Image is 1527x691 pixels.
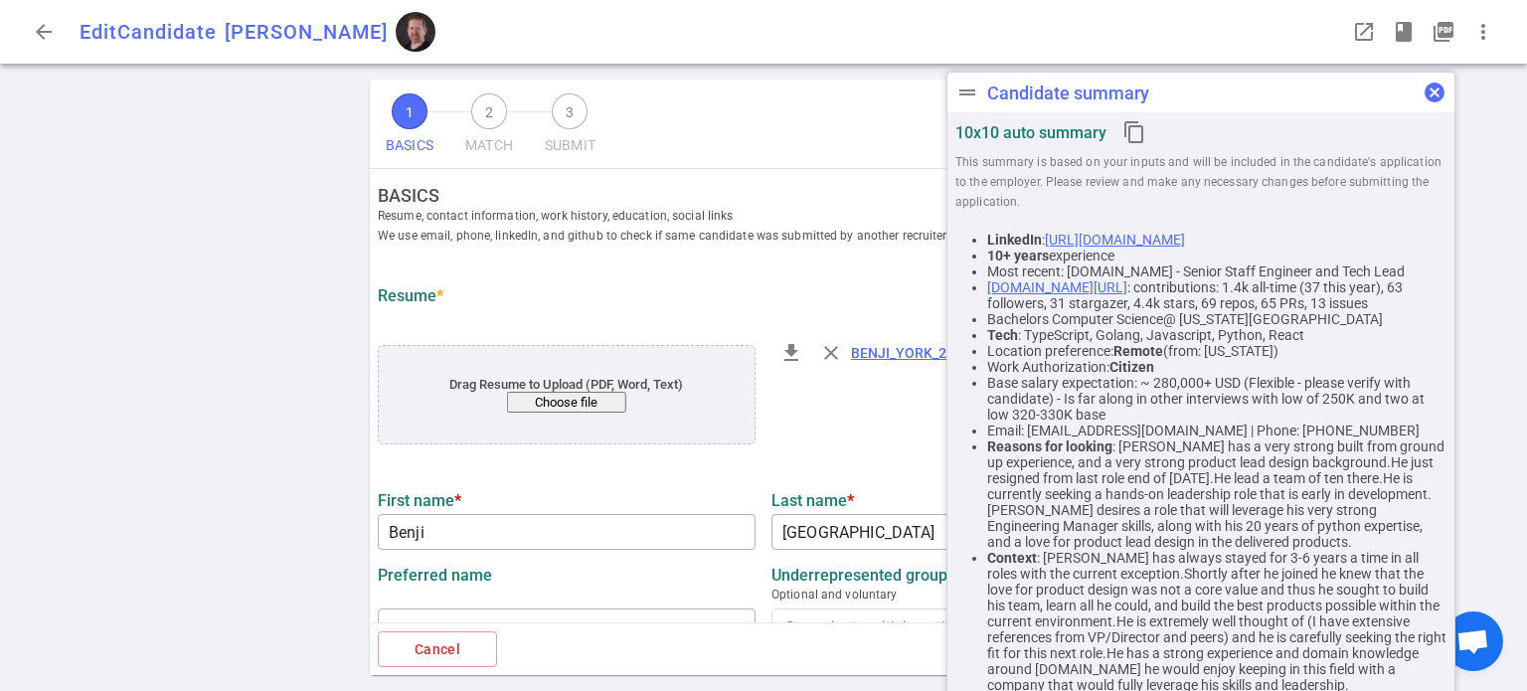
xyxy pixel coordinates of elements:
[378,185,1165,206] strong: BASICS
[417,377,717,413] div: Drag Resume to Upload (PDF, Word, Text)
[1384,12,1424,52] button: Open resume highlights in a popup
[771,585,1149,605] span: Optional and voluntary
[537,87,603,168] button: 3SUBMIT
[771,516,1149,548] input: Type to edit
[1352,20,1376,44] span: launch
[386,129,433,162] span: BASICS
[819,341,843,365] span: close
[396,12,435,52] img: 9bca25e5dfc91356e5e3356277fa2868
[779,341,803,365] span: file_download
[811,333,851,373] div: Remove resume
[851,345,1081,361] a: BENJI_YORK_20250821_180953.pdf
[457,87,521,168] button: 2MATCH
[378,87,441,168] button: 1BASICS
[552,93,588,129] span: 3
[378,491,756,510] label: First name
[378,345,756,444] div: application/pdf, application/msword, .pdf, .doc, .docx, .txt
[225,20,388,44] span: [PERSON_NAME]
[378,631,497,668] button: Cancel
[507,392,626,413] button: Choose file
[32,20,56,44] span: arrow_back
[392,93,427,129] span: 1
[545,129,595,162] span: SUBMIT
[465,129,513,162] span: MATCH
[1471,20,1495,44] span: more_vert
[80,20,217,44] span: Edit Candidate
[1443,611,1503,671] a: Open chat
[471,93,507,129] span: 2
[771,566,947,585] strong: Underrepresented Group
[378,566,492,585] strong: Preferred name
[378,516,756,548] input: Type to edit
[771,491,1149,510] label: Last name
[378,286,443,305] strong: Resume
[378,206,1165,246] span: Resume, contact information, work history, education, social links We use email, phone, linkedIn,...
[771,333,811,373] div: Download resume file
[1432,20,1455,44] i: picture_as_pdf
[1344,12,1384,52] button: Open LinkedIn as a popup
[1392,20,1416,44] span: book
[24,12,64,52] button: Go back
[378,610,756,642] input: Type to edit
[1424,12,1463,52] button: Open PDF in a popup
